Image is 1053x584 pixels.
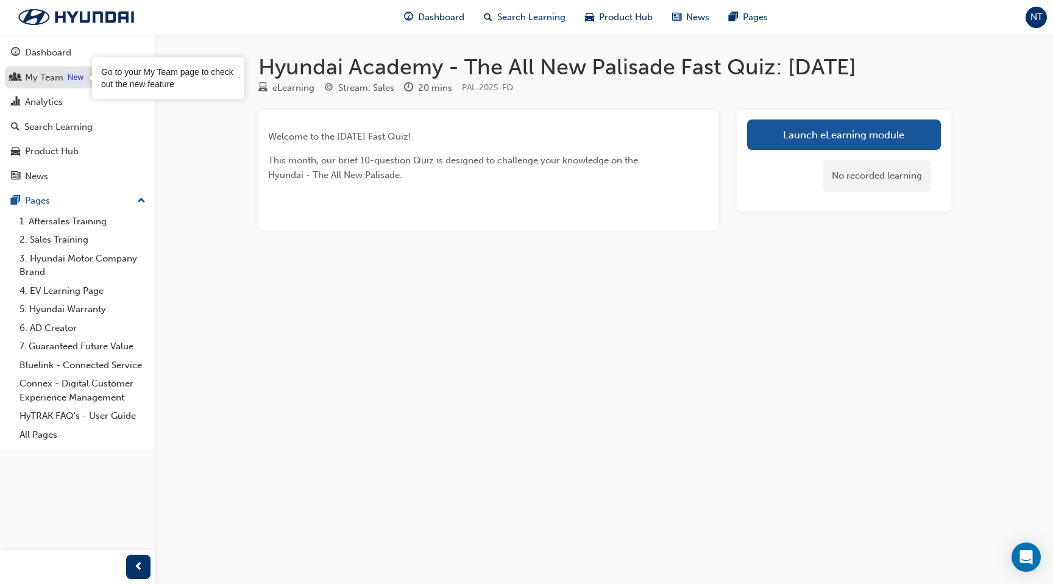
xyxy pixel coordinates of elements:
[5,140,151,163] a: Product Hub
[11,171,20,182] span: news-icon
[268,131,411,142] span: Welcome to the [DATE] Fast Quiz!
[101,66,235,90] div: Go to your My Team page to check out the new feature
[258,54,951,80] h1: Hyundai Academy - The All New Palisade Fast Quiz: [DATE]
[418,10,464,24] span: Dashboard
[25,169,48,183] div: News
[743,10,768,24] span: Pages
[15,249,151,282] a: 3. Hyundai Motor Company Brand
[672,10,681,25] span: news-icon
[15,300,151,319] a: 5. Hyundai Warranty
[662,5,719,30] a: news-iconNews
[5,39,151,190] button: DashboardMy TeamAnalyticsSearch LearningProduct HubNews
[6,4,146,30] img: Trak
[15,426,151,444] a: All Pages
[25,46,71,60] div: Dashboard
[1030,10,1043,24] span: NT
[575,5,662,30] a: car-iconProduct Hub
[462,82,513,93] span: Learning resource code
[686,10,709,24] span: News
[11,146,20,157] span: car-icon
[25,95,63,109] div: Analytics
[25,194,50,208] div: Pages
[474,5,575,30] a: search-iconSearch Learning
[404,80,452,96] div: Duration
[5,91,151,113] a: Analytics
[134,560,143,575] span: prev-icon
[599,10,653,24] span: Product Hub
[258,83,268,94] span: learningResourceType_ELEARNING-icon
[5,190,151,212] button: Pages
[324,83,333,94] span: target-icon
[258,80,314,96] div: Type
[5,66,151,89] a: My Team
[404,10,413,25] span: guage-icon
[719,5,778,30] a: pages-iconPages
[324,80,394,96] div: Stream
[5,165,151,188] a: News
[585,10,594,25] span: car-icon
[25,71,63,85] div: My Team
[404,83,413,94] span: clock-icon
[15,282,151,301] a: 4. EV Learning Page
[823,160,931,192] div: No recorded learning
[418,81,452,95] div: 20 mins
[11,122,19,133] span: search-icon
[65,71,86,84] div: Tooltip anchor
[11,196,20,207] span: pages-icon
[11,48,20,59] span: guage-icon
[137,193,146,209] span: up-icon
[15,407,151,426] a: HyTRAK FAQ's - User Guide
[15,337,151,356] a: 7. Guaranteed Future Value
[268,155,640,180] span: This month, our brief 10-question Quiz is designed to challenge your knowledge on the Hyundai - T...
[5,116,151,138] a: Search Learning
[484,10,492,25] span: search-icon
[15,356,151,375] a: Bluelink - Connected Service
[747,119,941,150] a: Launch eLearning module
[24,120,93,134] div: Search Learning
[272,81,314,95] div: eLearning
[1026,7,1047,28] button: NT
[5,41,151,64] a: Dashboard
[15,319,151,338] a: 6. AD Creator
[1012,543,1041,572] div: Open Intercom Messenger
[25,144,79,158] div: Product Hub
[11,73,20,84] span: people-icon
[15,212,151,231] a: 1. Aftersales Training
[15,230,151,249] a: 2. Sales Training
[394,5,474,30] a: guage-iconDashboard
[729,10,738,25] span: pages-icon
[11,97,20,108] span: chart-icon
[338,81,394,95] div: Stream: Sales
[497,10,565,24] span: Search Learning
[15,374,151,407] a: Connex - Digital Customer Experience Management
